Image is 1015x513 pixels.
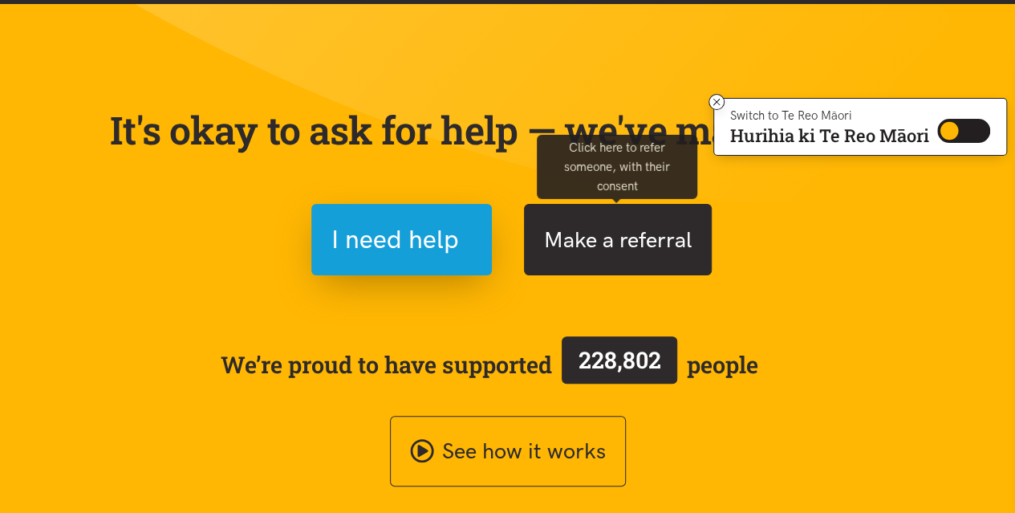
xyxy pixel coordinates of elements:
[311,204,492,275] button: I need help
[579,344,661,375] span: 228,802
[552,333,687,396] a: 228,802
[537,134,697,198] div: Click here to refer someone, with their consent
[331,219,459,260] span: I need help
[221,333,758,396] span: We’re proud to have supported people
[107,107,909,153] p: It's okay to ask for help — we've made it easy!
[390,416,626,487] a: See how it works
[730,111,929,120] p: Switch to Te Reo Māori
[524,204,712,275] button: Make a referral
[730,128,929,143] p: Hurihia ki Te Reo Māori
